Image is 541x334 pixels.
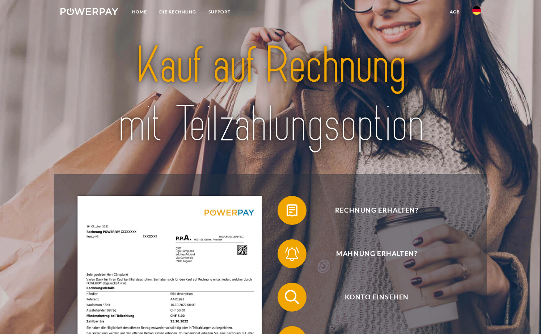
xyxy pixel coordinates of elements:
[278,196,466,225] button: Rechnung erhalten?
[512,305,535,328] iframe: Schaltfläche zum Öffnen des Messaging-Fensters
[472,6,481,15] img: de
[444,5,466,18] a: agb
[288,283,465,312] span: Konto einsehen
[283,201,301,219] img: qb_bill.svg
[60,8,119,15] img: logo-powerpay-white.svg
[126,5,153,18] a: Home
[81,33,460,157] img: title-powerpay_de.svg
[278,283,466,312] button: Konto einsehen
[283,288,301,306] img: qb_search.svg
[283,245,301,263] img: qb_bell.svg
[278,239,466,268] button: Mahnung erhalten?
[153,5,202,18] a: DIE RECHNUNG
[288,196,465,225] span: Rechnung erhalten?
[288,239,465,268] span: Mahnung erhalten?
[202,5,237,18] a: SUPPORT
